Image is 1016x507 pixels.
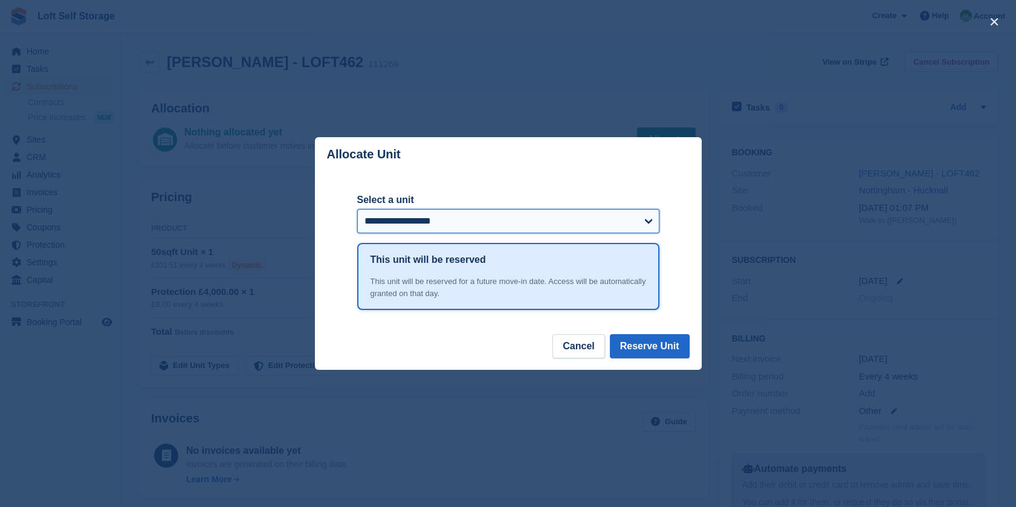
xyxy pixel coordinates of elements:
[327,147,401,161] p: Allocate Unit
[370,253,486,267] h1: This unit will be reserved
[985,12,1004,31] button: close
[357,193,659,207] label: Select a unit
[370,276,646,299] div: This unit will be reserved for a future move-in date. Access will be automatically granted on tha...
[610,334,690,358] button: Reserve Unit
[552,334,604,358] button: Cancel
